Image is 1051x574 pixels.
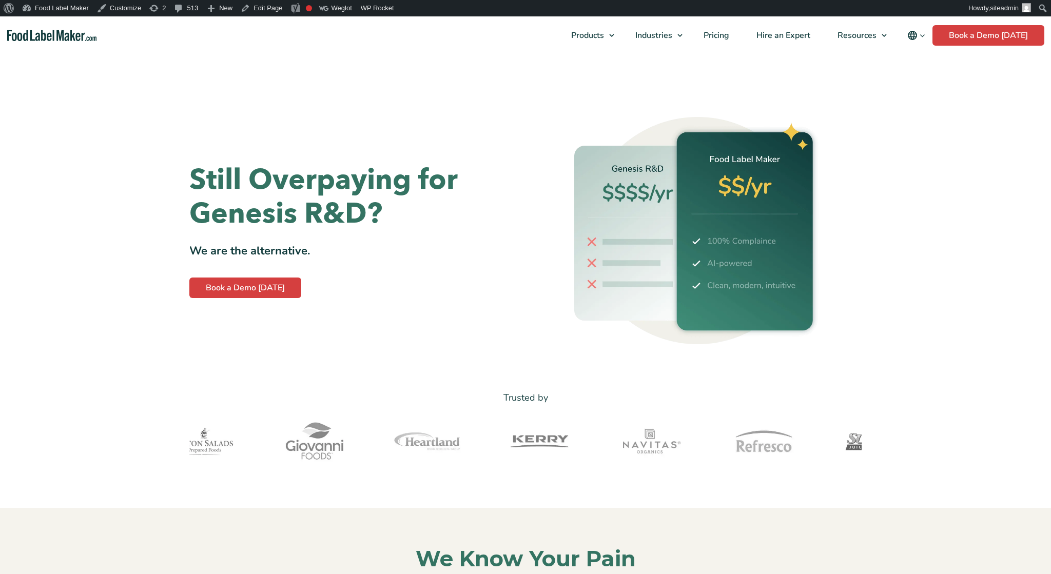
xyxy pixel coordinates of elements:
[568,30,605,41] span: Products
[834,30,878,41] span: Resources
[824,16,892,54] a: Resources
[690,16,741,54] a: Pricing
[7,30,97,42] a: Food Label Maker homepage
[215,545,836,573] h2: We Know Your Pain
[900,25,932,46] button: Change language
[622,16,688,54] a: Industries
[753,30,811,41] span: Hire an Expert
[932,25,1044,46] a: Book a Demo [DATE]
[632,30,673,41] span: Industries
[990,4,1019,12] span: siteadmin
[743,16,822,54] a: Hire an Expert
[189,390,862,405] p: Trusted by
[189,163,518,231] h1: Still Overpaying for Genesis R&D?
[306,5,312,11] div: Focus keyphrase not set
[700,30,730,41] span: Pricing
[189,278,301,298] a: Book a Demo [DATE]
[189,243,310,259] strong: We are the alternative.
[558,16,619,54] a: Products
